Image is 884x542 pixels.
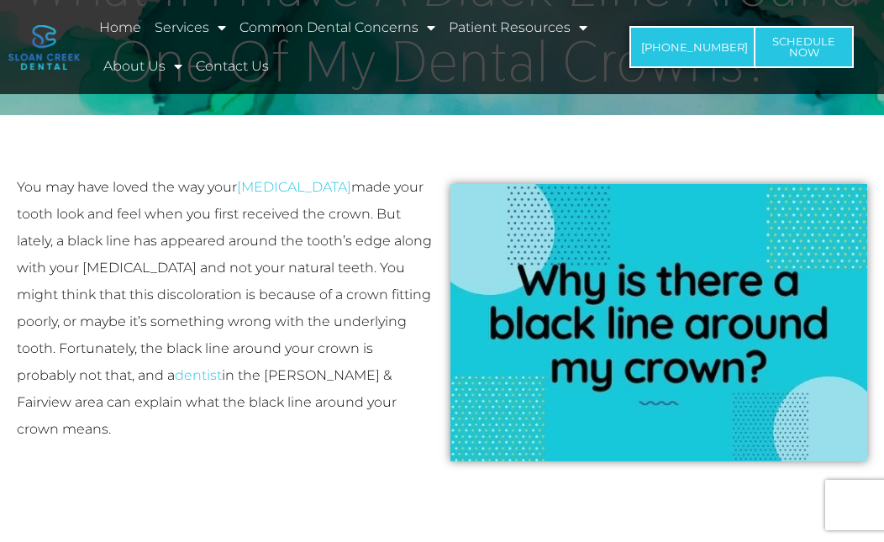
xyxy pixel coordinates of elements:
[97,8,604,86] nav: Menu
[193,47,271,86] a: Contact Us
[237,8,438,47] a: Common Dental Concerns
[175,367,222,383] a: dentist
[237,179,351,195] a: [MEDICAL_DATA]
[641,42,748,53] span: [PHONE_NUMBER]
[446,8,590,47] a: Patient Resources
[450,184,867,462] img: Why is there a black line around my crown
[8,25,80,70] img: logo
[754,26,854,68] a: ScheduleNow
[629,26,760,68] a: [PHONE_NUMBER]
[97,8,144,47] a: Home
[101,47,185,86] a: About Us
[17,174,434,443] p: You may have loved the way your made your tooth look and feel when you first received the crown. ...
[152,8,229,47] a: Services
[772,36,835,58] span: Schedule Now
